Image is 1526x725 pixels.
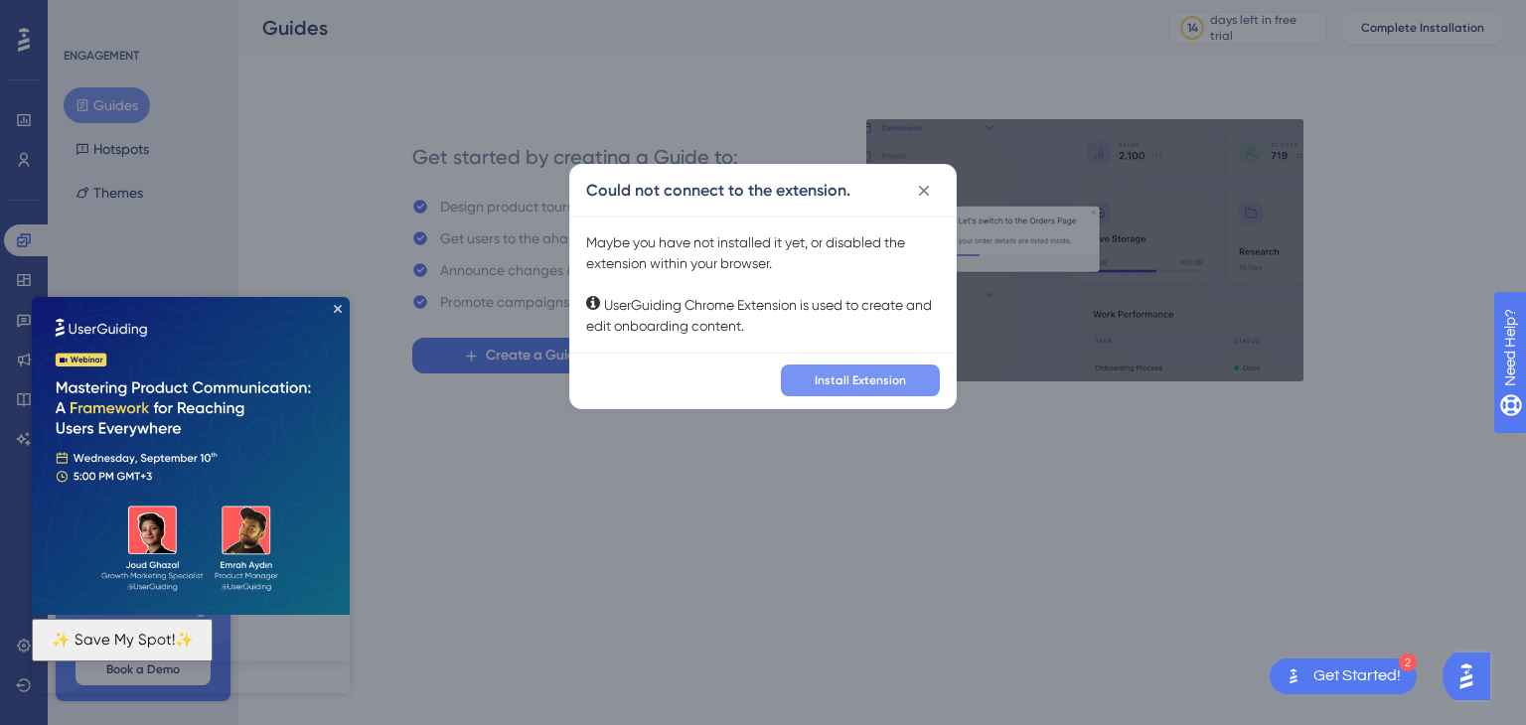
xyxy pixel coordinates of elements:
[586,179,850,203] h2: Could not connect to the extension.
[1399,653,1417,671] div: 2
[1443,647,1502,706] iframe: UserGuiding AI Assistant Launcher
[302,8,310,16] div: Close Preview
[1282,664,1305,688] img: launcher-image-alternative-text
[47,5,124,29] span: Need Help?
[815,372,906,388] span: Install Extension
[1270,658,1417,694] div: Open Get Started! checklist, remaining modules: 2
[586,232,940,337] div: Maybe you have not installed it yet, or disabled the extension within your browser. UserGuiding C...
[1313,665,1401,687] div: Get Started!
